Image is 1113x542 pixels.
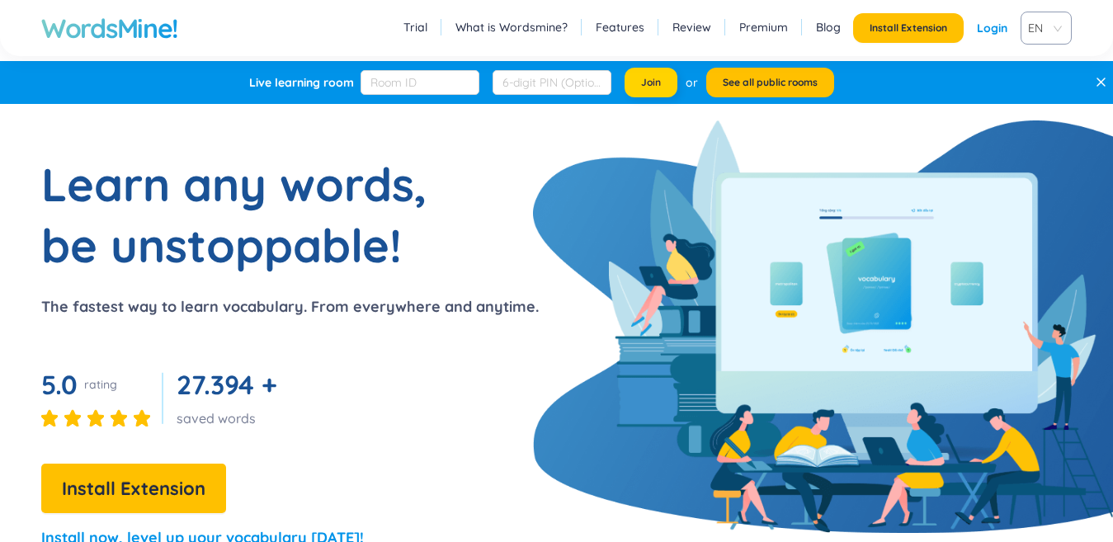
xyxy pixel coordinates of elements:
span: 5.0 [41,368,78,401]
span: EN [1028,16,1058,40]
div: Live learning room [249,74,354,91]
a: Features [596,19,644,35]
a: Blog [816,19,841,35]
span: 27.394 + [177,368,276,401]
button: See all public rooms [706,68,834,97]
h1: Learn any words, be unstoppable! [41,153,454,276]
a: Login [977,13,1007,43]
p: The fastest way to learn vocabulary. From everywhere and anytime. [41,295,539,318]
a: Review [672,19,711,35]
button: Install Extension [853,13,964,43]
div: or [686,73,698,92]
input: Room ID [361,70,479,95]
span: Install Extension [62,474,205,503]
input: 6-digit PIN (Optional) [493,70,611,95]
span: See all public rooms [723,76,818,89]
button: Join [625,68,677,97]
a: Premium [739,19,788,35]
a: Trial [403,19,427,35]
span: Join [641,76,661,89]
a: Install Extension [41,482,226,498]
a: What is Wordsmine? [455,19,568,35]
span: Install Extension [870,21,947,35]
button: Install Extension [41,464,226,513]
a: WordsMine! [41,12,178,45]
div: saved words [177,409,283,427]
div: rating [84,376,117,393]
